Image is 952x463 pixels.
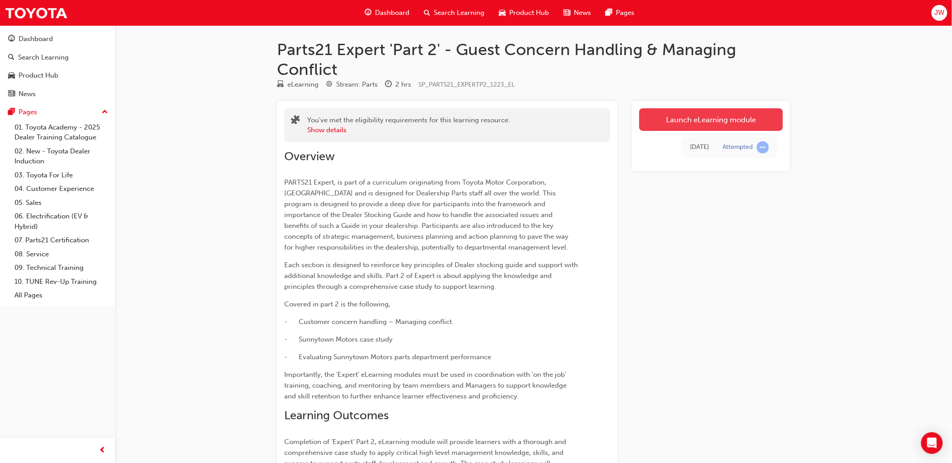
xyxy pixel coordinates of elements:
span: Each section is designed to reinforce key principles of Dealer stocking guide and support with ad... [284,261,580,291]
span: search-icon [424,7,430,19]
a: guage-iconDashboard [357,4,417,22]
span: pages-icon [605,7,612,19]
span: prev-icon [99,445,106,456]
a: 07. Parts21 Certification [11,233,112,247]
div: Stream [326,79,378,90]
div: eLearning [287,79,319,90]
a: pages-iconPages [598,4,642,22]
a: news-iconNews [556,4,598,22]
span: target-icon [326,81,333,89]
a: 02. New - Toyota Dealer Induction [11,144,112,168]
div: Wed Aug 13 2025 15:18:45 GMT+1000 (Australian Eastern Standard Time) [690,142,709,153]
span: Pages [616,8,634,18]
a: 04. Customer Experience [11,182,112,196]
div: News [19,89,36,99]
span: Search Learning [434,8,484,18]
span: car-icon [499,7,506,19]
a: 10. TUNE Rev-Up Training [11,275,112,289]
a: All Pages [11,288,112,302]
span: learningRecordVerb_ATTEMPT-icon [757,141,769,153]
span: learningResourceType_ELEARNING-icon [277,81,284,89]
h1: Parts21 Expert 'Part 2' - Guest Concern Handling & Managing Conflict [277,40,790,79]
span: Importantly, the ‘Expert’ eLearning modules must be used in coordination with 'on the job' traini... [284,370,568,400]
span: Learning Outcomes [284,408,389,422]
span: guage-icon [365,7,371,19]
span: JW [934,8,944,18]
a: 08. Service [11,247,112,261]
a: 09. Technical Training [11,261,112,275]
span: - Customer concern handling – Managing conflict. [284,318,454,326]
span: news-icon [8,90,15,98]
span: Learning resource code [418,81,515,88]
a: 03. Toyota For Life [11,168,112,182]
a: Product Hub [4,67,112,84]
span: up-icon [102,106,108,118]
div: Pages [19,107,37,117]
div: Stream: Parts [336,79,378,90]
span: - Evaluating Sunnytown Motors parts department performance [284,353,491,361]
a: 05. Sales [11,196,112,210]
span: News [574,8,591,18]
div: Duration [385,79,411,90]
a: 01. Toyota Academy - 2025 Dealer Training Catalogue [11,120,112,144]
span: Covered in part 2 is the following, [284,300,390,308]
div: Search Learning [18,52,69,63]
a: search-iconSearch Learning [417,4,492,22]
div: 2 hrs [395,79,411,90]
span: - Sunnytown Motors case study [284,335,393,343]
button: Pages [4,104,112,120]
span: news-icon [563,7,570,19]
div: Dashboard [19,34,53,44]
div: Attempted [723,143,753,152]
a: car-iconProduct Hub [492,4,556,22]
button: JW [932,5,947,21]
a: 06. Electrification (EV & Hybrid) [11,209,112,233]
div: Open Intercom Messenger [921,432,943,454]
div: Type [277,79,319,90]
span: pages-icon [8,108,15,116]
button: Show details [307,125,347,135]
button: DashboardSearch LearningProduct HubNews [4,29,112,104]
img: Trak [5,3,68,23]
span: search-icon [8,54,14,62]
div: Product Hub [19,70,58,81]
span: car-icon [8,72,15,80]
span: Product Hub [509,8,549,18]
a: News [4,86,112,102]
span: Overview [284,149,335,163]
span: PARTS21 Expert, is part of a curriculum originating from Toyota Motor Corporation, [GEOGRAPHIC_DA... [284,178,570,251]
span: clock-icon [385,81,392,89]
span: guage-icon [8,35,15,43]
span: Dashboard [375,8,409,18]
a: Dashboard [4,31,112,47]
span: puzzle-icon [291,116,300,126]
a: Launch eLearning module [639,108,783,131]
a: Search Learning [4,49,112,66]
div: You've met the eligibility requirements for this learning resource. [307,115,510,135]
